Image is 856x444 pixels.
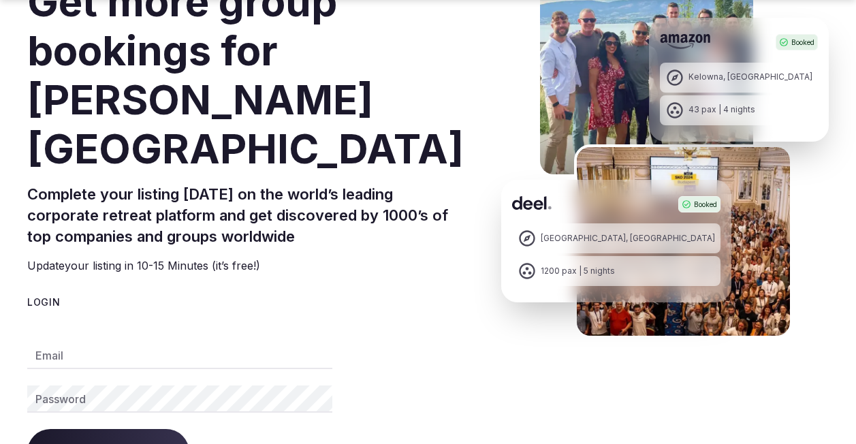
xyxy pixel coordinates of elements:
[27,257,469,274] p: Update your listing in 10-15 Minutes (it’s free!)
[27,184,469,247] h2: Complete your listing [DATE] on the world’s leading corporate retreat platform and get discovered...
[27,296,469,309] div: Login
[541,266,615,277] div: 1200 pax | 5 nights
[574,144,793,339] img: Deel Spain Retreat
[678,196,720,212] div: Booked
[688,104,755,116] div: 43 pax | 4 nights
[776,34,818,50] div: Booked
[541,233,715,244] div: [GEOGRAPHIC_DATA], [GEOGRAPHIC_DATA]
[688,72,812,83] div: Kelowna, [GEOGRAPHIC_DATA]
